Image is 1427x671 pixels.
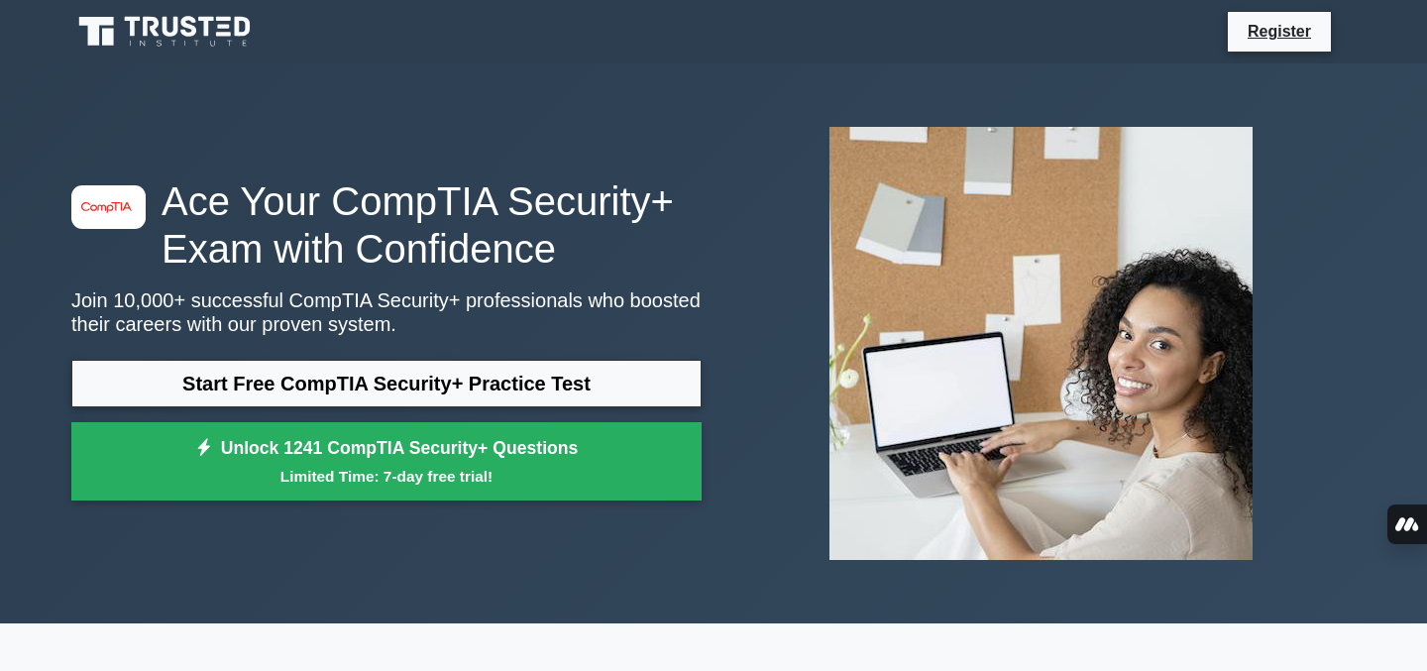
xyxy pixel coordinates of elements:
[71,177,702,273] h1: Ace Your CompTIA Security+ Exam with Confidence
[96,465,677,488] small: Limited Time: 7-day free trial!
[1236,19,1323,44] a: Register
[71,422,702,502] a: Unlock 1241 CompTIA Security+ QuestionsLimited Time: 7-day free trial!
[71,288,702,336] p: Join 10,000+ successful CompTIA Security+ professionals who boosted their careers with our proven...
[71,360,702,407] a: Start Free CompTIA Security+ Practice Test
